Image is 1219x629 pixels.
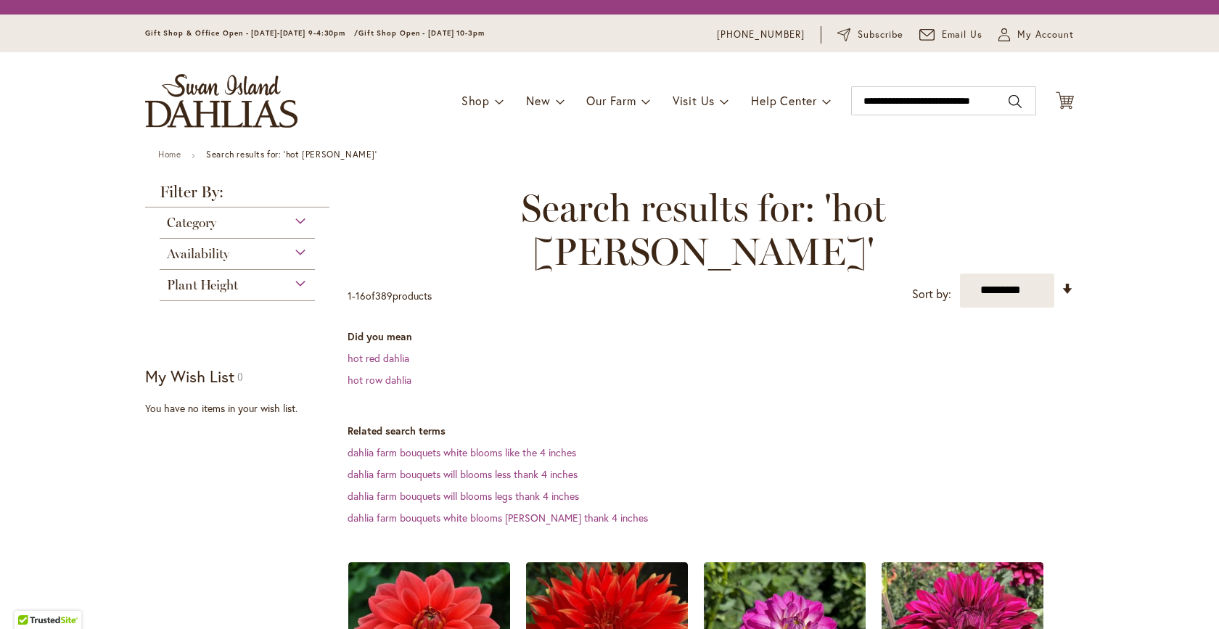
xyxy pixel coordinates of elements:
dt: Related search terms [348,424,1074,438]
strong: My Wish List [145,366,234,387]
span: My Account [1017,28,1074,42]
button: Search [1009,90,1022,113]
span: 16 [356,289,366,303]
label: Sort by: [912,281,951,308]
a: hot red dahlia [348,351,409,365]
span: Gift Shop & Office Open - [DATE]-[DATE] 9-4:30pm / [145,28,358,38]
span: Help Center [751,93,817,108]
a: Subscribe [837,28,903,42]
a: dahlia farm bouquets will blooms legs thank 4 inches [348,489,579,503]
a: store logo [145,74,297,128]
a: hot row dahlia [348,373,411,387]
span: New [526,93,550,108]
div: You have no items in your wish list. [145,401,339,416]
a: Home [158,149,181,160]
span: Email Us [942,28,983,42]
span: Category [167,215,216,231]
span: Plant Height [167,277,238,293]
span: Visit Us [673,93,715,108]
a: Email Us [919,28,983,42]
button: My Account [998,28,1074,42]
a: dahlia farm bouquets white blooms [PERSON_NAME] thank 4 inches [348,511,648,525]
span: 389 [375,289,393,303]
span: Gift Shop Open - [DATE] 10-3pm [358,28,485,38]
span: 1 [348,289,352,303]
span: Search results for: 'hot [PERSON_NAME]' [348,186,1059,274]
a: dahlia farm bouquets will blooms less thank 4 inches [348,467,578,481]
dt: Did you mean [348,329,1074,344]
span: Subscribe [858,28,903,42]
a: [PHONE_NUMBER] [717,28,805,42]
a: dahlia farm bouquets white blooms like the 4 inches [348,445,576,459]
span: Our Farm [586,93,636,108]
span: Shop [461,93,490,108]
span: Availability [167,246,229,262]
strong: Filter By: [145,184,329,207]
p: - of products [348,284,432,308]
strong: Search results for: 'hot [PERSON_NAME]' [206,149,377,160]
